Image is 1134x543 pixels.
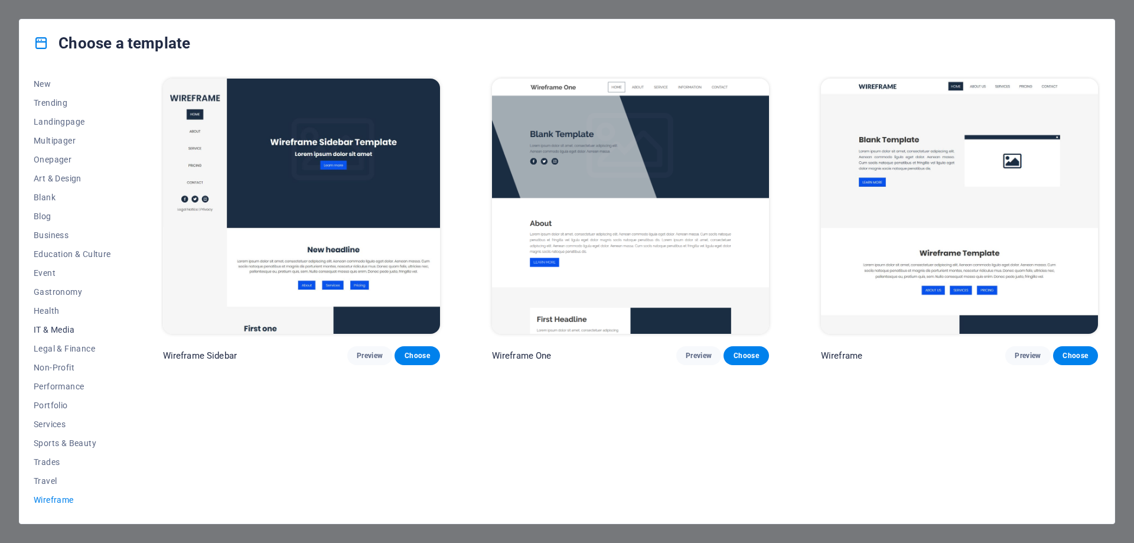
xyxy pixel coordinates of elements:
[34,301,111,320] button: Health
[34,193,111,202] span: Blank
[34,420,111,429] span: Services
[34,320,111,339] button: IT & Media
[821,79,1098,334] img: Wireframe
[724,346,768,365] button: Choose
[395,346,439,365] button: Choose
[34,363,111,372] span: Non-Profit
[34,212,111,221] span: Blog
[34,226,111,245] button: Business
[492,350,552,362] p: Wireframe One
[34,495,111,505] span: Wireframe
[34,344,111,353] span: Legal & Finance
[676,346,721,365] button: Preview
[34,382,111,391] span: Performance
[34,79,111,89] span: New
[34,396,111,415] button: Portfolio
[34,282,111,301] button: Gastronomy
[34,472,111,490] button: Travel
[404,351,430,360] span: Choose
[821,350,862,362] p: Wireframe
[1063,351,1089,360] span: Choose
[34,339,111,358] button: Legal & Finance
[34,230,111,240] span: Business
[34,268,111,278] span: Event
[34,358,111,377] button: Non-Profit
[1015,351,1041,360] span: Preview
[686,351,712,360] span: Preview
[34,174,111,183] span: Art & Design
[34,377,111,396] button: Performance
[34,245,111,264] button: Education & Culture
[34,287,111,297] span: Gastronomy
[34,207,111,226] button: Blog
[34,325,111,334] span: IT & Media
[347,346,392,365] button: Preview
[34,457,111,467] span: Trades
[163,79,440,334] img: Wireframe Sidebar
[34,264,111,282] button: Event
[34,306,111,316] span: Health
[34,249,111,259] span: Education & Culture
[34,93,111,112] button: Trending
[1005,346,1050,365] button: Preview
[34,476,111,486] span: Travel
[34,438,111,448] span: Sports & Beauty
[34,169,111,188] button: Art & Design
[733,351,759,360] span: Choose
[34,490,111,509] button: Wireframe
[34,401,111,410] span: Portfolio
[1053,346,1098,365] button: Choose
[34,136,111,145] span: Multipager
[34,117,111,126] span: Landingpage
[34,155,111,164] span: Onepager
[34,34,190,53] h4: Choose a template
[357,351,383,360] span: Preview
[492,79,769,334] img: Wireframe One
[163,350,237,362] p: Wireframe Sidebar
[34,74,111,93] button: New
[34,98,111,108] span: Trending
[34,150,111,169] button: Onepager
[34,188,111,207] button: Blank
[34,453,111,472] button: Trades
[34,434,111,453] button: Sports & Beauty
[34,131,111,150] button: Multipager
[34,415,111,434] button: Services
[34,112,111,131] button: Landingpage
